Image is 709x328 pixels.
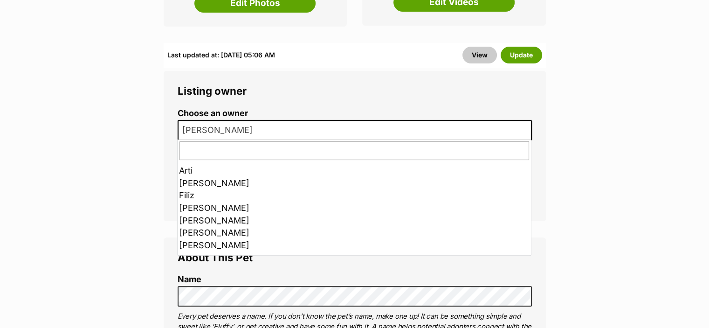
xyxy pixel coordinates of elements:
li: [PERSON_NAME] [178,239,531,252]
li: Filiz [178,189,531,202]
li: [PERSON_NAME] [178,227,531,239]
span: Listing owner [178,84,247,97]
label: Name [178,275,532,285]
li: [PERSON_NAME] [178,215,531,227]
li: Anup [178,252,531,265]
li: [PERSON_NAME] [178,202,531,215]
span: About This Pet [178,251,253,264]
button: Update [501,47,542,63]
li: [PERSON_NAME] [178,177,531,190]
span: Julia [178,120,532,140]
label: Choose an owner [178,109,532,119]
span: Julia [179,124,262,137]
li: Arti [178,165,531,177]
a: View [462,47,497,63]
div: Last updated at: [DATE] 05:06 AM [167,47,275,63]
